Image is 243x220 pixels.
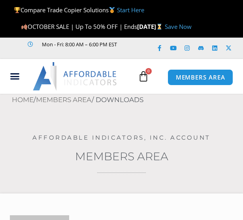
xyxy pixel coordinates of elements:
a: Start Here [117,6,144,14]
iframe: Customer reviews powered by Trustpilot [13,49,132,57]
span: 0 [145,68,152,74]
img: 🍂 [21,24,27,30]
img: 🏆 [14,7,20,13]
img: LogoAI | Affordable Indicators – NinjaTrader [33,62,118,91]
span: MEMBERS AREA [176,74,225,80]
span: OCTOBER SALE | Up To 50% OFF | Ends [21,23,137,30]
strong: [DATE] [137,23,164,30]
a: Members Area [36,96,92,104]
span: Mon - Fri: 8:00 AM – 6:00 PM EST [40,40,117,49]
a: Save Now [165,23,192,30]
a: MEMBERS AREA [168,69,234,85]
a: 0 [126,65,161,88]
a: Affordable Indicators, Inc. Account [32,134,211,141]
nav: Breadcrumb [12,94,243,106]
div: Menu Toggle [3,69,27,84]
span: Compare Trade Copier Solutions [14,6,144,14]
img: ⌛ [156,24,162,30]
a: Home [12,96,34,104]
a: Members Area [75,150,168,163]
img: 🥇 [109,7,115,13]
